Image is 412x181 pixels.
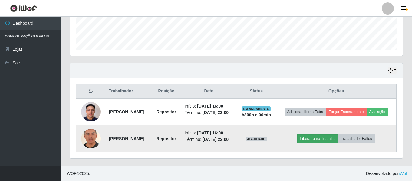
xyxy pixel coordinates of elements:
[203,137,229,142] time: [DATE] 22:00
[181,84,237,99] th: Data
[65,170,90,177] span: © 2025 .
[185,103,233,109] li: Início:
[366,170,407,177] span: Desenvolvido por
[367,108,388,116] button: Avaliação
[242,112,271,117] strong: há 00 h e 00 min
[285,108,326,116] button: Adicionar Horas Extra
[197,131,223,135] time: [DATE] 16:00
[185,136,233,143] li: Término:
[326,108,367,116] button: Forçar Encerramento
[109,109,144,114] strong: [PERSON_NAME]
[157,136,176,141] strong: Repositor
[276,84,396,99] th: Opções
[185,130,233,136] li: Início:
[152,84,181,99] th: Posição
[197,104,223,108] time: [DATE] 16:00
[399,171,407,176] a: iWof
[65,171,77,176] span: IWOF
[185,109,233,116] li: Término:
[81,125,101,153] img: 1753979789562.jpeg
[242,106,271,111] span: EM ANDAMENTO
[157,109,176,114] strong: Repositor
[105,84,151,99] th: Trabalhador
[109,136,144,141] strong: [PERSON_NAME]
[10,5,37,12] img: CoreUI Logo
[236,84,276,99] th: Status
[81,99,101,124] img: 1754834692100.jpeg
[297,134,338,143] button: Liberar para Trabalho
[246,137,267,141] span: AGENDADO
[203,110,229,115] time: [DATE] 22:00
[338,134,375,143] button: Trabalhador Faltou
